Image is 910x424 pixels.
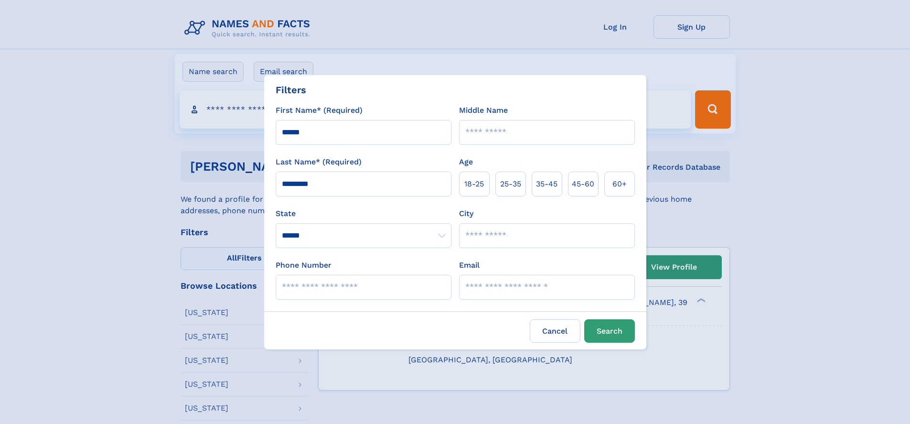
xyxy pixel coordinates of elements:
[276,83,306,97] div: Filters
[536,178,557,190] span: 35‑45
[572,178,594,190] span: 45‑60
[464,178,484,190] span: 18‑25
[276,260,332,271] label: Phone Number
[584,319,635,343] button: Search
[459,260,480,271] label: Email
[612,178,627,190] span: 60+
[276,156,362,168] label: Last Name* (Required)
[459,208,473,219] label: City
[276,105,363,116] label: First Name* (Required)
[530,319,580,343] label: Cancel
[459,156,473,168] label: Age
[276,208,451,219] label: State
[459,105,508,116] label: Middle Name
[500,178,521,190] span: 25‑35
